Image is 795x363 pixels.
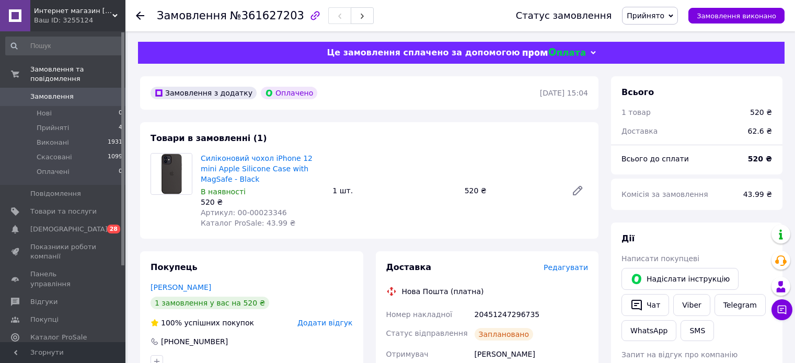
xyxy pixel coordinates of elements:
[201,188,246,196] span: В наявності
[157,9,227,22] span: Замовлення
[523,48,585,58] img: evopay logo
[742,120,778,143] div: 62.6 ₴
[386,262,432,272] span: Доставка
[386,329,468,337] span: Статус відправлення
[230,9,304,22] span: №361627203
[386,350,429,358] span: Отримувач
[151,87,257,99] div: Замовлення з додатку
[681,320,714,341] button: SMS
[30,92,74,101] span: Замовлення
[743,190,772,198] span: 43.99 ₴
[30,225,108,234] span: [DEMOGRAPHIC_DATA]
[621,87,654,97] span: Всього
[621,320,676,341] a: WhatsApp
[621,254,699,263] span: Написати покупцеві
[750,107,772,118] div: 520 ₴
[327,48,520,57] span: Це замовлення сплачено за допомогою
[151,283,211,291] a: [PERSON_NAME]
[201,154,313,183] a: Силіконовий чохол iPhone 12 mini Apple Silicone Case with MagSafe - Black
[621,268,739,290] button: Надіслати інструкцію
[30,207,97,216] span: Товари та послуги
[107,225,120,233] span: 28
[748,155,772,163] b: 520 ₴
[37,109,52,118] span: Нові
[328,183,460,198] div: 1 шт.
[37,138,69,147] span: Виконані
[30,65,125,84] span: Замовлення та повідомлення
[108,138,122,147] span: 1931
[161,319,182,327] span: 100%
[621,350,738,359] span: Запит на відгук про компанію
[151,133,267,143] span: Товари в замовленні (1)
[160,336,229,347] div: [PHONE_NUMBER]
[621,190,708,198] span: Комісія за замовлення
[544,263,588,272] span: Редагувати
[621,108,651,116] span: 1 товар
[151,318,254,328] div: успішних покупок
[34,16,125,25] div: Ваш ID: 3255124
[201,197,324,207] div: 520 ₴
[119,109,122,118] span: 0
[30,315,59,324] span: Покупці
[136,10,144,21] div: Повернутися назад
[697,12,776,20] span: Замовлення виконано
[540,89,588,97] time: [DATE] 15:04
[151,297,269,309] div: 1 замовлення у вас на 520 ₴
[37,153,72,162] span: Скасовані
[621,127,658,135] span: Доставка
[688,8,785,24] button: Замовлення виконано
[567,180,588,201] a: Редагувати
[30,189,81,198] span: Повідомлення
[715,294,766,316] a: Telegram
[30,270,97,288] span: Панель управління
[37,123,69,133] span: Прийняті
[399,286,487,297] div: Нова Пошта (платна)
[673,294,710,316] a: Viber
[37,167,70,177] span: Оплачені
[621,294,669,316] button: Чат
[771,299,792,320] button: Чат з покупцем
[201,219,295,227] span: Каталог ProSale: 43.99 ₴
[475,328,534,341] div: Заплановано
[119,167,122,177] span: 0
[108,153,122,162] span: 1099
[627,11,664,20] span: Прийнято
[201,208,287,217] span: Артикул: 00-00023346
[30,333,87,342] span: Каталог ProSale
[460,183,563,198] div: 520 ₴
[261,87,317,99] div: Оплачено
[30,297,57,307] span: Відгуки
[5,37,123,55] input: Пошук
[151,262,198,272] span: Покупець
[30,242,97,261] span: Показники роботи компанії
[473,305,590,324] div: 20451247296735
[621,233,635,243] span: Дії
[34,6,112,16] span: Интернет магазин Srtelefon.prom.ua
[119,123,122,133] span: 4
[297,319,352,327] span: Додати відгук
[516,10,612,21] div: Статус замовлення
[621,155,689,163] span: Всього до сплати
[386,310,453,319] span: Номер накладної
[151,154,192,194] img: Силіконовий чохол iPhone 12 mini Apple Silicone Case with MagSafe - Black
